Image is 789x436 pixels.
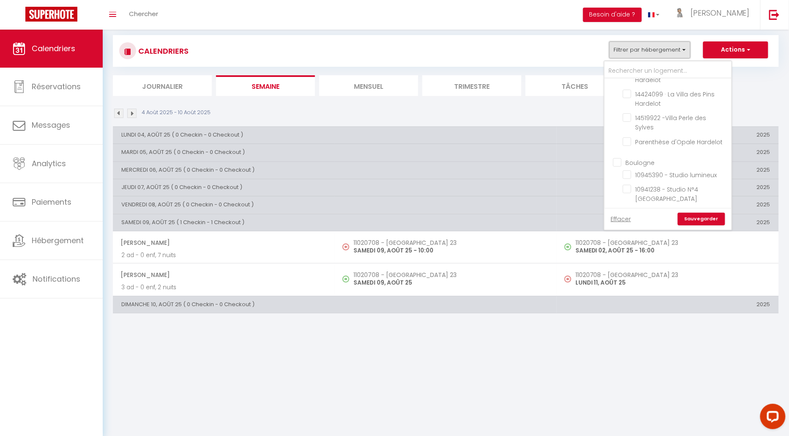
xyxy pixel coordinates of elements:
button: Filtrer par hébergement [609,41,690,58]
img: NO IMAGE [564,244,571,250]
iframe: LiveChat chat widget [753,400,789,436]
span: [PERSON_NAME] [121,235,326,251]
li: Journalier [113,75,212,96]
th: 2025 [557,214,779,231]
span: Hébergement [32,235,84,246]
th: 2025 [557,162,779,178]
img: Super Booking [25,7,77,22]
img: ... [672,8,685,19]
p: 2 ad - 0 enf, 7 nuits [121,251,326,260]
th: SAMEDI 09, AOÛT 25 ( 1 Checkin - 1 Checkout ) [113,214,557,231]
th: 2025 [557,296,779,313]
span: Analytics [32,158,66,169]
th: 2025 [557,144,779,161]
th: 2025 [557,126,779,143]
th: 2025 [557,197,779,214]
h5: 11020708 - [GEOGRAPHIC_DATA] 23 [575,239,770,246]
span: 14400931 - Neptune I6 Hardelot [636,66,700,84]
button: Besoin d'aide ? [583,8,642,22]
img: NO IMAGE [564,276,571,282]
a: Effacer [611,214,631,224]
a: Sauvegarder [678,213,725,225]
h3: CALENDRIERS [136,41,189,60]
p: SAMEDI 02, AOÛT 25 - 16:00 [575,246,770,255]
li: Trimestre [422,75,521,96]
li: Semaine [216,75,315,96]
img: logout [769,9,780,20]
span: Chercher [129,9,158,18]
th: JEUDI 07, AOÛT 25 ( 0 Checkin - 0 Checkout ) [113,179,557,196]
p: 4 Août 2025 - 10 Août 2025 [142,109,211,117]
span: Notifications [33,274,80,284]
p: SAMEDI 09, AOÛT 25 - 10:00 [353,246,548,255]
th: VENDREDI 08, AOÛT 25 ( 0 Checkin - 0 Checkout ) [113,197,557,214]
th: MERCREDI 06, AOÛT 25 ( 0 Checkin - 0 Checkout ) [113,162,557,178]
h5: 11020708 - [GEOGRAPHIC_DATA] 23 [575,271,770,278]
h5: 11020708 - [GEOGRAPHIC_DATA] 23 [353,239,548,246]
p: 3 ad - 0 enf, 2 nuits [121,283,326,292]
span: Réservations [32,81,81,92]
h5: 11020708 - [GEOGRAPHIC_DATA] 23 [353,271,548,278]
img: NO IMAGE [342,244,349,250]
span: [PERSON_NAME] [121,267,326,283]
span: Parenthèse d'Opale Hardelot [636,138,723,146]
li: Mensuel [319,75,418,96]
div: Filtrer par hébergement [604,60,732,230]
p: LUNDI 11, AOÛT 25 [575,278,770,287]
span: Messages [32,120,70,130]
span: [PERSON_NAME] [690,8,750,18]
span: 14424099 · La Villa des Pins Hardelot [636,90,715,108]
p: SAMEDI 09, AOÛT 25 [353,278,548,287]
button: Actions [703,41,768,58]
th: MARDI 05, AOÛT 25 ( 0 Checkin - 0 Checkout ) [113,144,557,161]
li: Tâches [526,75,625,96]
span: 10941238 - Studio N°4 [GEOGRAPHIC_DATA] [636,185,699,203]
span: 14519922 -Villa Perle des Sylves [636,114,707,132]
span: Calendriers [32,43,75,54]
span: Paiements [32,197,71,207]
input: Rechercher un logement... [605,63,731,79]
th: LUNDI 04, AOÛT 25 ( 0 Checkin - 0 Checkout ) [113,126,557,143]
th: DIMANCHE 10, AOÛT 25 ( 0 Checkin - 0 Checkout ) [113,296,557,313]
th: 2025 [557,179,779,196]
span: Boulogne [626,159,655,167]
